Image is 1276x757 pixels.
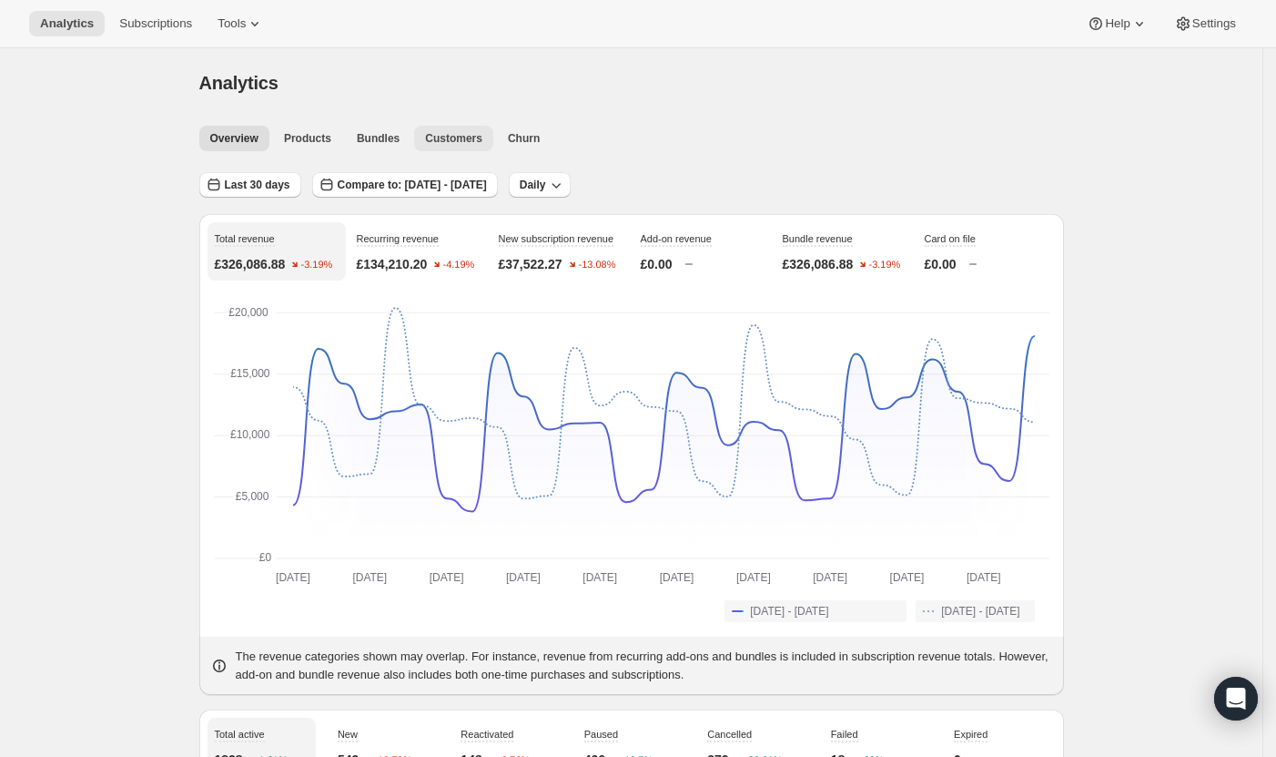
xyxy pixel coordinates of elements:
[1163,11,1247,36] button: Settings
[925,255,957,273] p: £0.00
[584,729,618,740] span: Paused
[235,490,268,503] text: £5,000
[228,306,268,319] text: £20,000
[29,11,105,36] button: Analytics
[225,178,290,192] span: Last 30 days
[215,233,275,244] span: Total revenue
[215,255,286,273] p: £326,086.88
[207,11,275,36] button: Tools
[236,648,1053,684] p: The revenue categories shown may overlap. For instance, revenue from recurring add-ons and bundle...
[641,233,712,244] span: Add-on revenue
[582,571,617,584] text: [DATE]
[750,604,828,619] span: [DATE] - [DATE]
[357,131,400,146] span: Bundles
[1105,16,1129,31] span: Help
[312,172,498,198] button: Compare to: [DATE] - [DATE]
[443,260,475,271] text: -4.19%
[735,571,770,584] text: [DATE]
[210,131,258,146] span: Overview
[199,172,301,198] button: Last 30 days
[258,551,271,564] text: £0
[1076,11,1159,36] button: Help
[276,571,310,584] text: [DATE]
[301,260,333,271] text: -3.19%
[499,233,614,244] span: New subscription revenue
[925,233,976,244] span: Card on file
[520,178,546,192] span: Daily
[941,604,1019,619] span: [DATE] - [DATE]
[230,367,270,380] text: £15,000
[40,16,94,31] span: Analytics
[783,233,853,244] span: Bundle revenue
[1192,16,1236,31] span: Settings
[1214,677,1258,721] div: Open Intercom Messenger
[724,600,906,622] button: [DATE] - [DATE]
[218,16,246,31] span: Tools
[831,729,858,740] span: Failed
[199,73,278,93] span: Analytics
[966,571,1000,584] text: [DATE]
[215,729,265,740] span: Total active
[357,233,440,244] span: Recurring revenue
[461,729,513,740] span: Reactivated
[338,178,487,192] span: Compare to: [DATE] - [DATE]
[916,600,1034,622] button: [DATE] - [DATE]
[707,729,752,740] span: Cancelled
[352,571,387,584] text: [DATE]
[641,255,673,273] p: £0.00
[357,255,428,273] p: £134,210.20
[108,11,203,36] button: Subscriptions
[889,571,924,584] text: [DATE]
[429,571,463,584] text: [DATE]
[284,131,331,146] span: Products
[119,16,192,31] span: Subscriptions
[783,255,854,273] p: £326,086.88
[954,729,987,740] span: Expired
[659,571,694,584] text: [DATE]
[338,729,358,740] span: New
[230,428,270,441] text: £10,000
[506,571,541,584] text: [DATE]
[578,260,615,271] text: -13.08%
[499,255,562,273] p: £37,522.27
[509,172,572,198] button: Daily
[869,260,901,271] text: -3.19%
[813,571,847,584] text: [DATE]
[508,131,540,146] span: Churn
[425,131,482,146] span: Customers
